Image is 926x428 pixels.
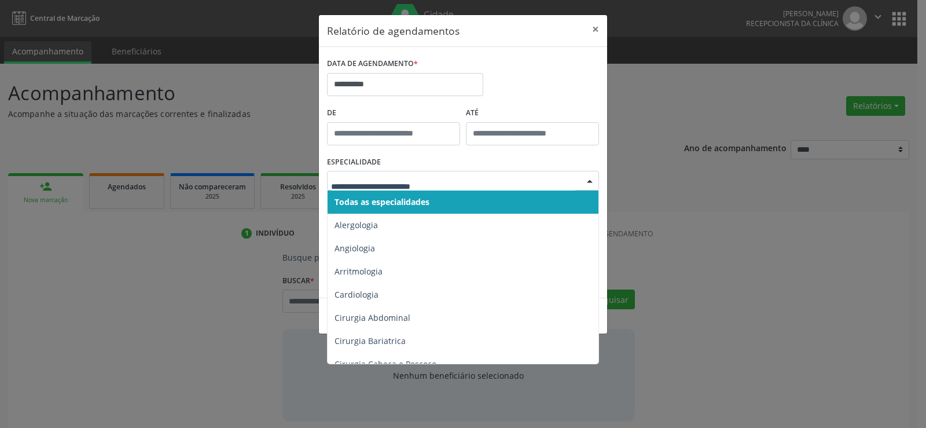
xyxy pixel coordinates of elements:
[327,153,381,171] label: ESPECIALIDADE
[335,220,378,231] span: Alergologia
[327,23,460,38] h5: Relatório de agendamentos
[584,15,607,43] button: Close
[335,289,379,300] span: Cardiologia
[327,55,418,73] label: DATA DE AGENDAMENTO
[335,312,410,323] span: Cirurgia Abdominal
[335,243,375,254] span: Angiologia
[335,196,429,207] span: Todas as especialidades
[335,335,406,346] span: Cirurgia Bariatrica
[466,104,599,122] label: ATÉ
[327,104,460,122] label: De
[335,359,436,370] span: Cirurgia Cabeça e Pescoço
[335,266,383,277] span: Arritmologia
